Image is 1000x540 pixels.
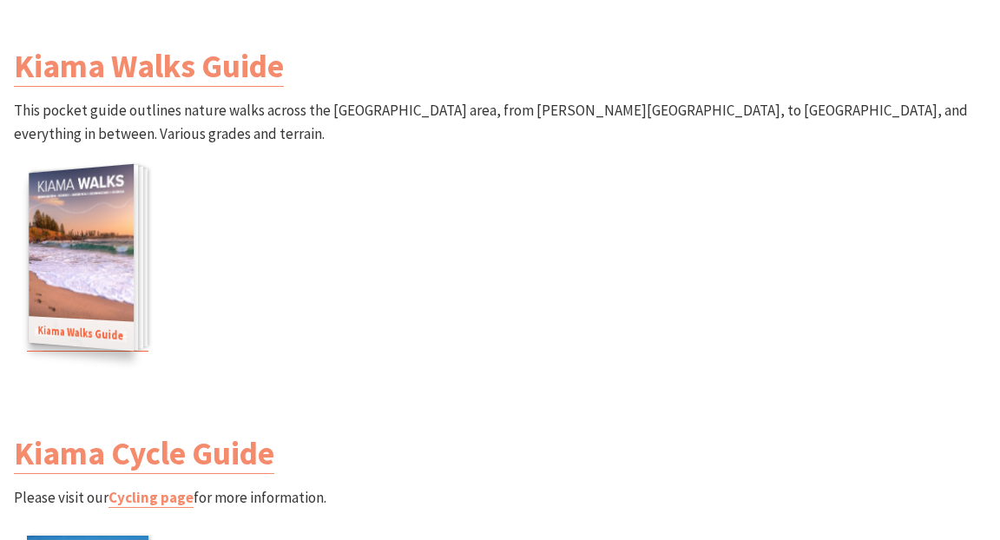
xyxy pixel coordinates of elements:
[14,432,274,474] a: Kiama Cycle Guide
[14,99,986,365] p: This pocket guide outlines nature walks across the [GEOGRAPHIC_DATA] area, from [PERSON_NAME][GEO...
[14,45,284,87] a: Kiama Walks Guide
[109,488,194,508] a: Cycling page
[29,317,134,352] span: Kiama Walks Guide
[29,164,134,351] img: Kiama Walks Guide
[27,172,148,352] a: Kiama Walks GuideKiama Walks Guide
